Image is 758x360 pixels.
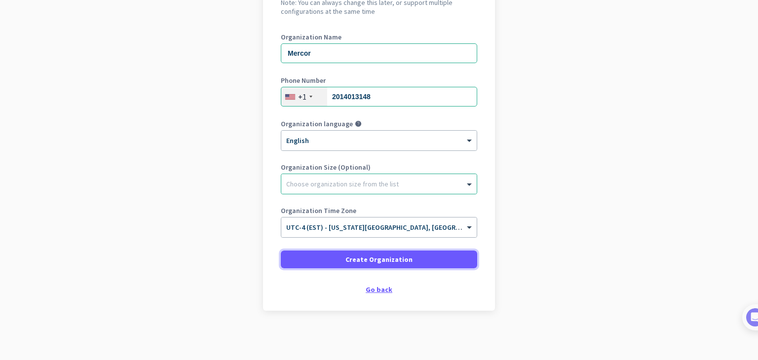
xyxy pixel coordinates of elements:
[298,92,306,102] div: +1
[281,120,353,127] label: Organization language
[281,34,477,40] label: Organization Name
[281,207,477,214] label: Organization Time Zone
[281,251,477,268] button: Create Organization
[281,87,477,107] input: 201-555-0123
[355,120,362,127] i: help
[281,164,477,171] label: Organization Size (Optional)
[345,254,413,264] span: Create Organization
[281,43,477,63] input: What is the name of your organization?
[281,286,477,293] div: Go back
[281,77,477,84] label: Phone Number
